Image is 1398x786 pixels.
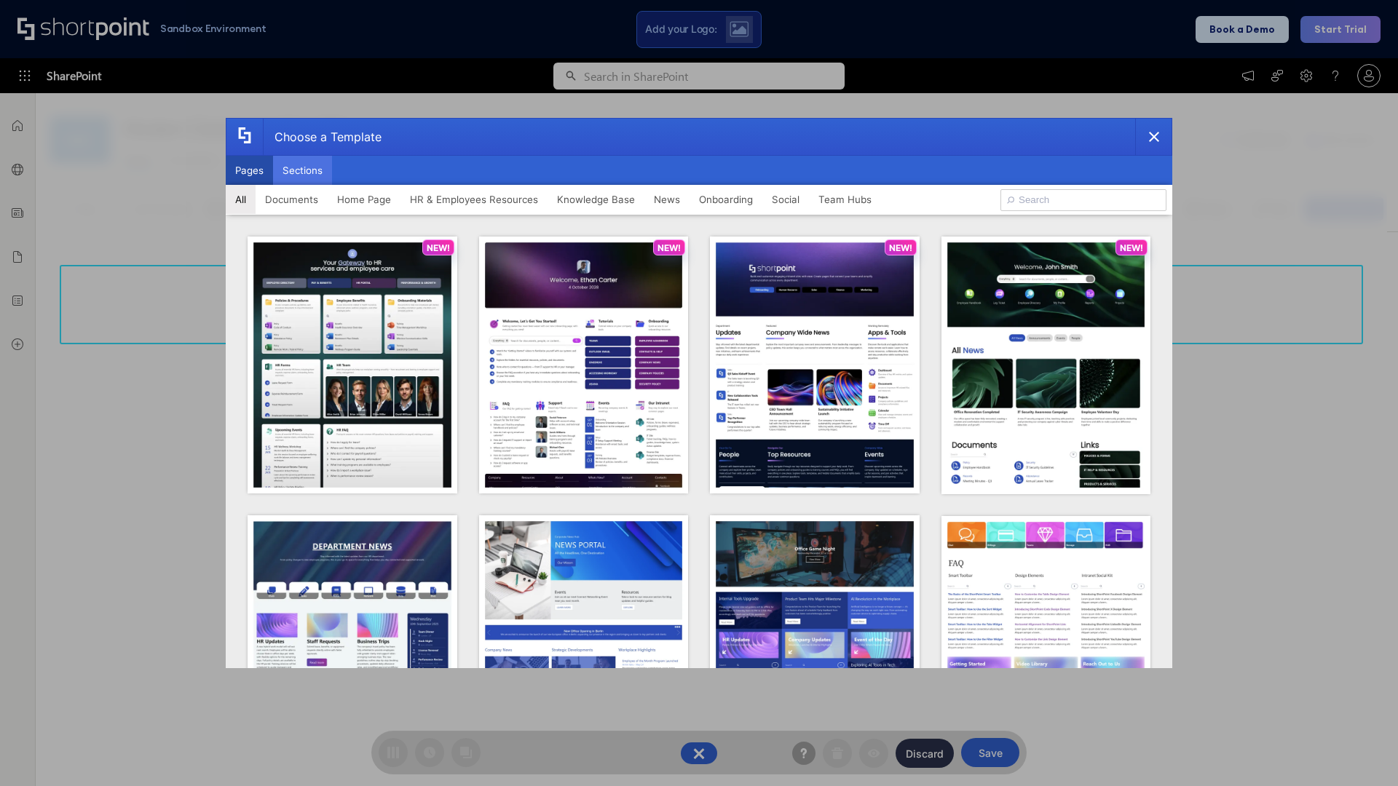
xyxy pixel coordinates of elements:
p: NEW! [657,242,681,253]
button: Team Hubs [809,185,881,214]
button: All [226,185,256,214]
input: Search [1000,189,1166,211]
div: template selector [226,118,1172,668]
button: Onboarding [690,185,762,214]
p: NEW! [1120,242,1143,253]
button: Home Page [328,185,400,214]
p: NEW! [889,242,912,253]
button: HR & Employees Resources [400,185,548,214]
iframe: Chat Widget [1325,716,1398,786]
button: News [644,185,690,214]
button: Pages [226,156,273,185]
button: Documents [256,185,328,214]
button: Knowledge Base [548,185,644,214]
div: Choose a Template [263,119,382,155]
button: Sections [273,156,332,185]
p: NEW! [427,242,450,253]
button: Social [762,185,809,214]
